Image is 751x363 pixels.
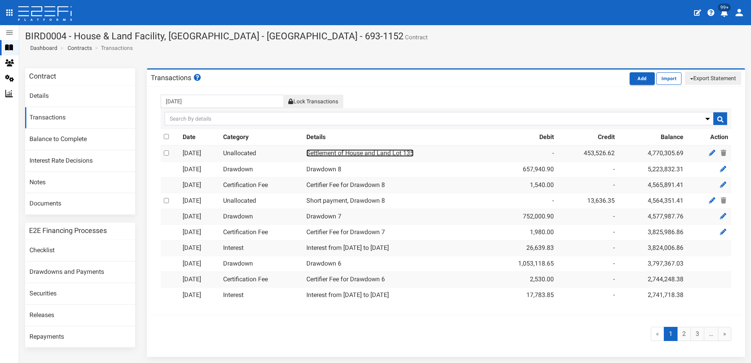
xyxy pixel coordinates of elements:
td: 26,639.83 [488,240,557,256]
button: Add [630,72,655,85]
td: 3,824,006.86 [618,240,687,256]
a: Interest Rate Decisions [25,150,135,172]
h3: Transactions [151,74,202,81]
a: [DATE] [183,197,201,204]
a: 3 [691,327,704,341]
td: Drawdown [220,161,303,177]
a: Dashboard [27,44,57,52]
h3: E2E Financing Processes [29,227,107,234]
th: Balance [618,129,687,145]
td: 1,980.00 [488,225,557,240]
td: 2,744,248.38 [618,271,687,287]
td: - [557,240,618,256]
td: 17,783.85 [488,287,557,302]
td: 3,825,986.86 [618,225,687,240]
a: [DATE] [183,275,201,283]
th: Category [220,129,303,145]
button: Import [656,72,681,85]
h1: BIRD0004 - House & Land Facility, [GEOGRAPHIC_DATA] - [GEOGRAPHIC_DATA] - 693-1152 [25,31,745,41]
a: Drawdown 6 [306,260,341,267]
td: 4,564,351.41 [618,193,687,209]
h3: Contract [29,73,56,80]
a: [DATE] [183,165,201,173]
th: Date [180,129,220,145]
td: - [488,193,557,209]
th: Action [687,129,731,145]
td: 3,797,367.03 [618,256,687,271]
a: Certifier Fee for Drawdown 6 [306,275,385,283]
input: From Transactions Date [161,95,284,108]
a: Transactions [25,107,135,128]
a: [DATE] [183,291,201,299]
a: Documents [25,193,135,214]
a: Certifier Fee for Drawdown 7 [306,228,385,236]
a: Balance to Complete [25,129,135,150]
td: Drawdown [220,256,303,271]
td: 453,526.62 [557,145,618,161]
td: Unallocated [220,193,303,209]
td: 657,940.90 [488,161,557,177]
td: 1,540.00 [488,177,557,193]
td: 4,577,987.76 [618,209,687,225]
td: - [557,209,618,225]
td: - [488,145,557,161]
td: 4,565,891.41 [618,177,687,193]
th: Debit [488,129,557,145]
a: » [718,327,731,341]
a: Notes [25,172,135,193]
a: Repayments [25,326,135,348]
td: - [557,271,618,287]
a: … [704,327,718,341]
a: Securities [25,283,135,304]
td: - [557,225,618,240]
td: Interest [220,287,303,302]
input: Search By details [165,112,727,125]
a: [DATE] [183,181,201,189]
td: - [557,256,618,271]
a: Add [630,74,656,82]
span: 1 [664,327,678,341]
td: Interest [220,240,303,256]
button: Export Statement [685,71,741,85]
a: Drawdowns and Payments [25,262,135,283]
a: [DATE] [183,213,201,220]
a: Interest from [DATE] to [DATE] [306,244,389,251]
th: Details [303,129,489,145]
td: 2,741,718.38 [618,287,687,302]
button: Lock Transactions [283,95,343,108]
a: [DATE] [183,228,201,236]
a: Drawdown 8 [306,165,341,173]
a: Details [25,86,135,107]
td: 752,000.90 [488,209,557,225]
a: Certifier Fee for Drawdown 8 [306,181,385,189]
span: « [651,327,664,341]
a: Releases [25,305,135,326]
td: 1,053,118.65 [488,256,557,271]
a: Short payment, Drawdown 8 [306,197,385,204]
a: Checklist [25,240,135,261]
td: 5,223,832.31 [618,161,687,177]
td: Certification Fee [220,271,303,287]
td: - [557,287,618,302]
td: - [557,161,618,177]
a: 2 [677,327,691,341]
th: Credit [557,129,618,145]
td: 2,530.00 [488,271,557,287]
a: [DATE] [183,244,201,251]
td: Drawdown [220,209,303,225]
td: Certification Fee [220,177,303,193]
td: - [557,177,618,193]
td: 13,636.35 [557,193,618,209]
td: Unallocated [220,145,303,161]
td: 4,770,305.69 [618,145,687,161]
li: Transactions [93,44,133,52]
small: Contract [403,35,428,40]
a: Settlement of House and Land Lot 135 [306,149,414,157]
a: [DATE] [183,260,201,267]
a: [DATE] [183,149,201,157]
td: Certification Fee [220,225,303,240]
a: Interest from [DATE] to [DATE] [306,291,389,299]
span: Dashboard [27,45,57,51]
a: Contracts [68,44,92,52]
a: Drawdown 7 [306,213,341,220]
